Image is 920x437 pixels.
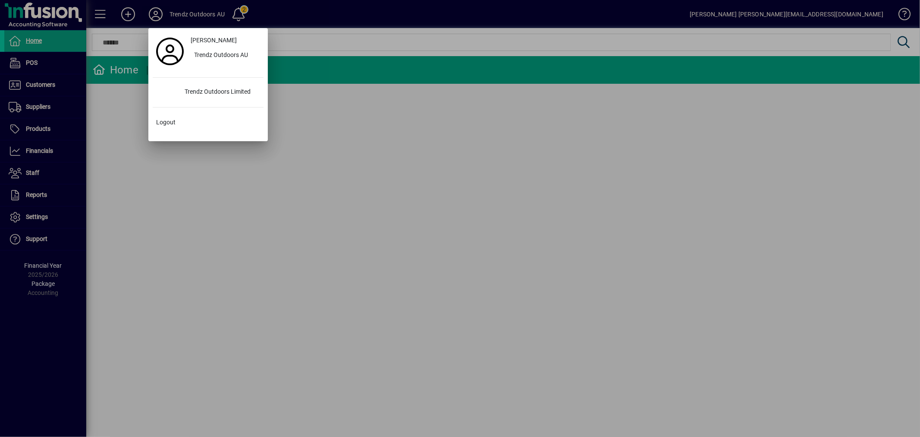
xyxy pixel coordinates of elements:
a: Profile [153,44,187,59]
button: Trendz Outdoors Limited [153,85,264,100]
div: Trendz Outdoors Limited [178,85,264,100]
span: Logout [156,118,176,127]
button: Logout [153,114,264,130]
span: [PERSON_NAME] [191,36,237,45]
a: [PERSON_NAME] [187,32,264,48]
button: Trendz Outdoors AU [187,48,264,63]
